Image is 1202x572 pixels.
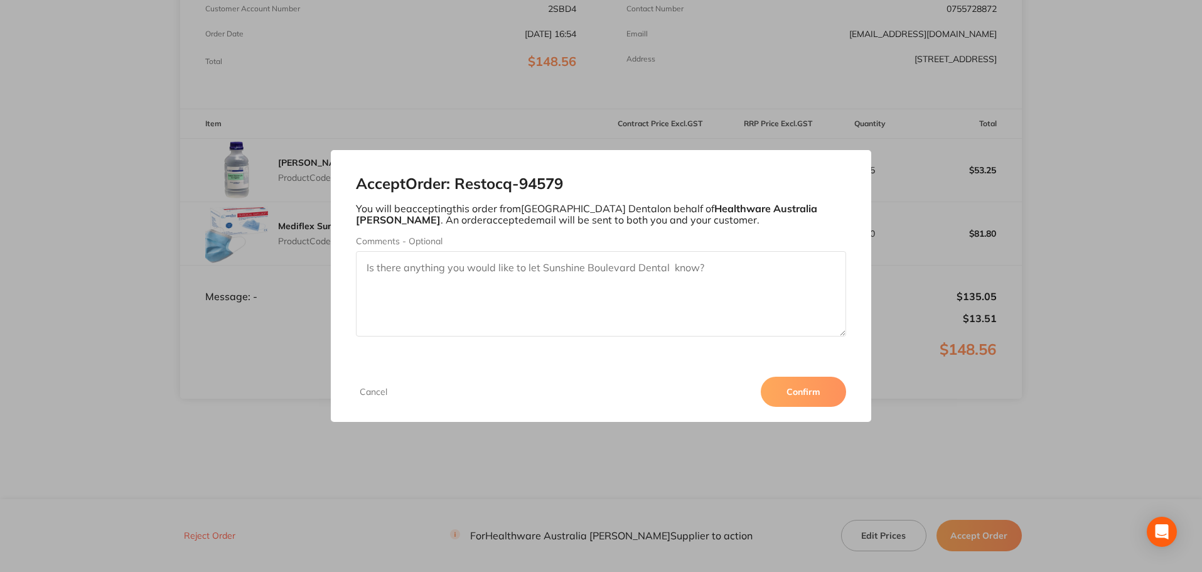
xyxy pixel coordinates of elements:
button: Confirm [761,377,846,407]
b: Healthware Australia [PERSON_NAME] [356,202,817,226]
button: Cancel [356,386,391,397]
div: Open Intercom Messenger [1147,517,1177,547]
p: You will be accepting this order from [GEOGRAPHIC_DATA] Dental on behalf of . An order accepted e... [356,203,847,226]
label: Comments - Optional [356,236,847,246]
h2: Accept Order: Restocq- 94579 [356,175,847,193]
